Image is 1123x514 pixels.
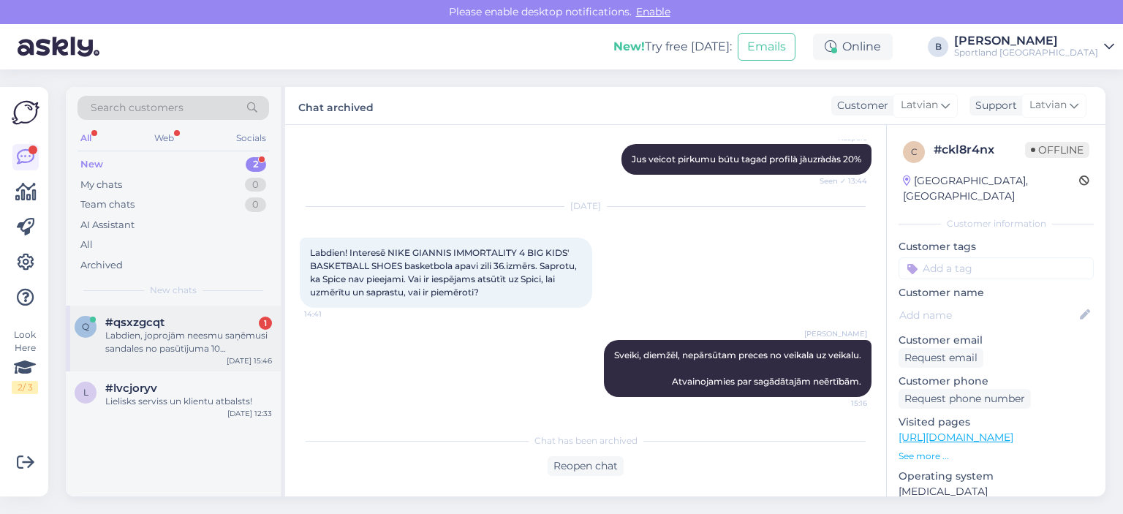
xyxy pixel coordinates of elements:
[534,434,638,447] span: Chat has been archived
[632,5,675,18] span: Enable
[813,34,893,60] div: Online
[614,349,861,387] span: Sveiki, diemžēl, nepārsūtam preces no veikala uz veikalu. Atvainojamies par sagādātajām neērtībām.
[80,157,103,172] div: New
[150,284,197,297] span: New chats
[12,328,38,394] div: Look Here
[899,415,1094,430] p: Visited pages
[151,129,177,148] div: Web
[83,387,88,398] span: l
[911,146,918,157] span: c
[899,450,1094,463] p: See more ...
[899,217,1094,230] div: Customer information
[831,98,888,113] div: Customer
[899,239,1094,254] p: Customer tags
[80,197,135,212] div: Team chats
[245,178,266,192] div: 0
[969,98,1017,113] div: Support
[77,129,94,148] div: All
[246,157,266,172] div: 2
[80,238,93,252] div: All
[899,374,1094,389] p: Customer phone
[548,456,624,476] div: Reopen chat
[105,382,157,395] span: #lvcjoryv
[899,431,1013,444] a: [URL][DOMAIN_NAME]
[105,316,165,329] span: #qsxzgcqt
[259,317,272,330] div: 1
[812,398,867,409] span: 15:16
[903,173,1079,204] div: [GEOGRAPHIC_DATA], [GEOGRAPHIC_DATA]
[899,484,1094,499] p: [MEDICAL_DATA]
[613,38,732,56] div: Try free [DATE]:
[899,469,1094,484] p: Operating system
[899,389,1031,409] div: Request phone number
[298,96,374,116] label: Chat archived
[954,35,1098,47] div: [PERSON_NAME]
[1025,142,1089,158] span: Offline
[804,328,867,339] span: [PERSON_NAME]
[233,129,269,148] div: Socials
[91,100,184,116] span: Search customers
[227,355,272,366] div: [DATE] 15:46
[82,321,89,332] span: q
[105,395,272,408] div: Lielisks serviss un klientu atbalsts!
[812,175,867,186] span: Seen ✓ 13:44
[80,178,122,192] div: My chats
[928,37,948,57] div: B
[80,258,123,273] div: Archived
[105,329,272,355] div: Labdien, joprojām neesmu saņēmusi sandales no pasūtījuma 10 septembra.-Pasūtījums #1000480676. [P...
[899,285,1094,301] p: Customer name
[934,141,1025,159] div: # ckl8r4nx
[613,39,645,53] b: New!
[300,200,871,213] div: [DATE]
[304,309,359,320] span: 14:41
[310,247,579,298] span: Labdien! Interesē NIKE GIANNIS IMMORTALITY 4 BIG KIDS' BASKETBALL SHOES basketbola apavi zili 36....
[80,218,135,233] div: AI Assistant
[738,33,795,61] button: Emails
[227,408,272,419] div: [DATE] 12:33
[12,381,38,394] div: 2 / 3
[899,333,1094,348] p: Customer email
[245,197,266,212] div: 0
[632,154,861,165] span: Jus veicot pirkumu bútu tagad profilà jàuzràdàs 20%
[954,35,1114,58] a: [PERSON_NAME]Sportland [GEOGRAPHIC_DATA]
[899,307,1077,323] input: Add name
[954,47,1098,58] div: Sportland [GEOGRAPHIC_DATA]
[899,257,1094,279] input: Add a tag
[1029,97,1067,113] span: Latvian
[899,348,983,368] div: Request email
[12,99,39,126] img: Askly Logo
[901,97,938,113] span: Latvian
